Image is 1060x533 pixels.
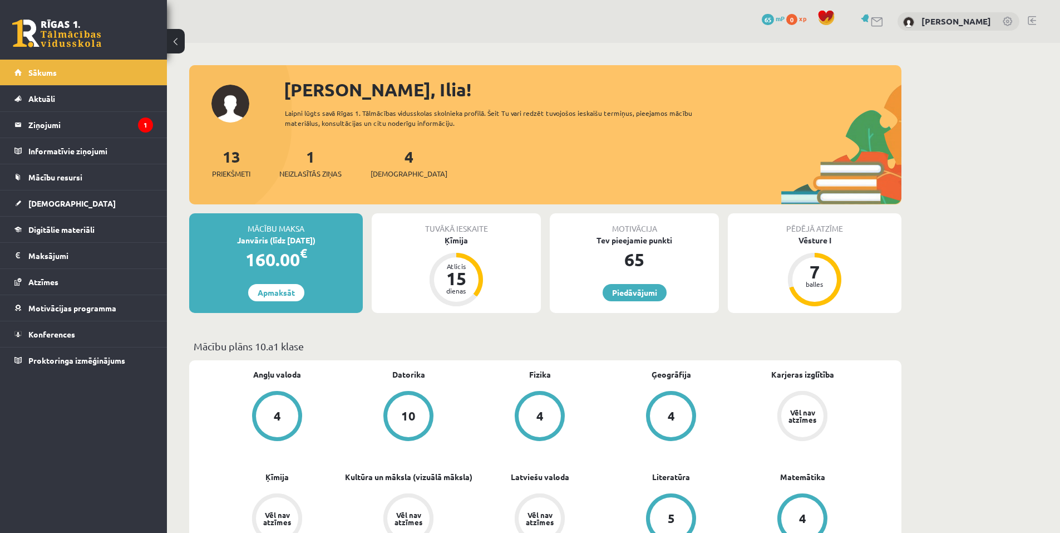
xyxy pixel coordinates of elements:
[212,168,250,179] span: Priekšmeti
[285,108,712,128] div: Laipni lūgts savā Rīgas 1. Tālmācības vidusskolas skolnieka profilā. Šeit Tu vari redzēt tuvojošo...
[371,146,447,179] a: 4[DEMOGRAPHIC_DATA]
[728,213,901,234] div: Pēdējā atzīme
[605,391,737,443] a: 4
[279,168,342,179] span: Neizlasītās ziņas
[652,471,690,483] a: Literatūra
[14,60,153,85] a: Sākums
[14,112,153,138] a: Ziņojumi1
[28,138,153,164] legend: Informatīvie ziņojumi
[728,234,901,246] div: Vēsture I
[262,511,293,526] div: Vēl nav atzīmes
[279,146,342,179] a: 1Neizlasītās ziņas
[28,355,125,365] span: Proktoringa izmēģinājums
[536,410,544,422] div: 4
[248,284,304,301] a: Apmaksāt
[550,213,719,234] div: Motivācija
[728,234,901,308] a: Vēsture I 7 balles
[189,246,363,273] div: 160.00
[14,243,153,268] a: Maksājumi
[28,243,153,268] legend: Maksājumi
[12,19,101,47] a: Rīgas 1. Tālmācības vidusskola
[440,287,473,294] div: dienas
[265,471,289,483] a: Ķīmija
[776,14,785,23] span: mP
[550,234,719,246] div: Tev pieejamie punkti
[14,217,153,242] a: Digitālie materiāli
[529,369,551,380] a: Fizika
[524,511,555,526] div: Vēl nav atzīmes
[474,391,605,443] a: 4
[786,14,812,23] a: 0 xp
[511,471,569,483] a: Latviešu valoda
[550,246,719,273] div: 65
[798,281,831,287] div: balles
[798,263,831,281] div: 7
[28,172,82,182] span: Mācību resursi
[28,112,153,138] legend: Ziņojumi
[28,94,55,104] span: Aktuāli
[787,409,818,423] div: Vēl nav atzīmes
[28,277,58,287] span: Atzīmes
[138,118,153,133] i: 1
[28,67,57,77] span: Sākums
[762,14,774,25] span: 65
[371,168,447,179] span: [DEMOGRAPHIC_DATA]
[372,213,541,234] div: Tuvākā ieskaite
[14,138,153,164] a: Informatīvie ziņojumi
[343,391,474,443] a: 10
[14,321,153,347] a: Konferences
[799,14,806,23] span: xp
[211,391,343,443] a: 4
[274,410,281,422] div: 4
[14,164,153,190] a: Mācību resursi
[392,369,425,380] a: Datorika
[668,512,675,525] div: 5
[652,369,691,380] a: Ģeogrāfija
[345,471,472,483] a: Kultūra un māksla (vizuālā māksla)
[14,86,153,111] a: Aktuāli
[440,263,473,270] div: Atlicis
[393,511,424,526] div: Vēl nav atzīmes
[194,339,897,354] p: Mācību plāns 10.a1 klase
[189,234,363,246] div: Janvāris (līdz [DATE])
[212,146,250,179] a: 13Priekšmeti
[603,284,667,301] a: Piedāvājumi
[189,213,363,234] div: Mācību maksa
[786,14,797,25] span: 0
[780,471,825,483] a: Matemātika
[28,224,95,234] span: Digitālie materiāli
[737,391,868,443] a: Vēl nav atzīmes
[14,295,153,321] a: Motivācijas programma
[762,14,785,23] a: 65 mP
[28,329,75,339] span: Konferences
[253,369,301,380] a: Angļu valoda
[440,270,473,287] div: 15
[28,198,116,208] span: [DEMOGRAPHIC_DATA]
[300,245,307,261] span: €
[14,348,153,373] a: Proktoringa izmēģinājums
[372,234,541,308] a: Ķīmija Atlicis 15 dienas
[372,234,541,246] div: Ķīmija
[14,190,153,216] a: [DEMOGRAPHIC_DATA]
[799,512,806,525] div: 4
[771,369,834,380] a: Karjeras izglītība
[903,17,914,28] img: Ilia Ganebnyi
[921,16,991,27] a: [PERSON_NAME]
[284,76,901,103] div: [PERSON_NAME], Ilia!
[28,303,116,313] span: Motivācijas programma
[14,269,153,295] a: Atzīmes
[401,410,416,422] div: 10
[668,410,675,422] div: 4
